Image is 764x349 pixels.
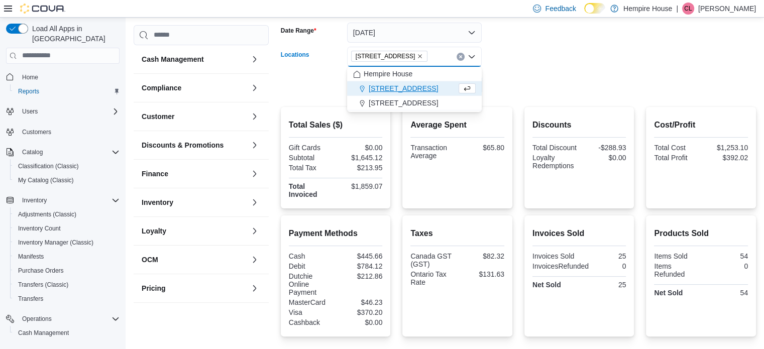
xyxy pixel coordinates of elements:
[347,23,482,43] button: [DATE]
[18,313,56,325] button: Operations
[14,265,120,277] span: Purchase Orders
[14,265,68,277] a: Purchase Orders
[338,272,382,280] div: $212.86
[142,255,158,265] h3: OCM
[289,298,334,306] div: MasterCard
[18,162,79,170] span: Classification (Classic)
[249,196,261,208] button: Inventory
[14,208,80,220] a: Adjustments (Classic)
[289,318,334,326] div: Cashback
[676,3,678,15] p: |
[2,193,124,207] button: Inventory
[703,252,748,260] div: 54
[142,140,224,150] h3: Discounts & Promotions
[289,119,383,131] h2: Total Sales ($)
[18,105,42,118] button: Users
[347,81,482,96] button: [STREET_ADDRESS]
[142,140,247,150] button: Discounts & Promotions
[369,98,438,108] span: [STREET_ADDRESS]
[703,144,748,152] div: $1,253.10
[249,254,261,266] button: OCM
[338,182,382,190] div: $1,859.07
[338,164,382,172] div: $213.95
[460,270,504,278] div: $131.63
[593,262,626,270] div: 0
[682,3,694,15] div: Chris Lochan
[18,329,69,337] span: Cash Management
[18,105,120,118] span: Users
[369,83,438,93] span: [STREET_ADDRESS]
[410,144,455,160] div: Transaction Average
[14,85,43,97] a: Reports
[10,84,124,98] button: Reports
[14,279,72,291] a: Transfers (Classic)
[14,293,47,305] a: Transfers
[654,289,683,297] strong: Net Sold
[10,264,124,278] button: Purchase Orders
[18,295,43,303] span: Transfers
[142,226,166,236] h3: Loyalty
[142,54,247,64] button: Cash Management
[347,67,482,81] button: Hempire House
[338,252,382,260] div: $445.66
[14,85,120,97] span: Reports
[654,262,699,278] div: Items Refunded
[142,111,174,122] h3: Customer
[584,3,605,14] input: Dark Mode
[281,51,309,59] label: Locations
[581,281,626,289] div: 25
[18,71,42,83] a: Home
[14,237,97,249] a: Inventory Manager (Classic)
[703,154,748,162] div: $392.02
[289,227,383,240] h2: Payment Methods
[338,154,382,162] div: $1,645.12
[460,252,504,260] div: $82.32
[532,281,561,289] strong: Net Sold
[142,197,247,207] button: Inventory
[10,173,124,187] button: My Catalog (Classic)
[545,4,576,14] span: Feedback
[289,252,334,260] div: Cash
[623,3,672,15] p: Hempire House
[698,3,756,15] p: [PERSON_NAME]
[289,164,334,172] div: Total Tax
[14,222,120,235] span: Inventory Count
[10,207,124,221] button: Adjustments (Classic)
[18,71,120,83] span: Home
[532,144,577,152] div: Total Discount
[18,87,39,95] span: Reports
[289,272,334,296] div: Dutchie Online Payment
[249,225,261,237] button: Loyalty
[2,145,124,159] button: Catalog
[14,160,120,172] span: Classification (Classic)
[289,154,334,162] div: Subtotal
[410,119,504,131] h2: Average Spent
[18,281,68,289] span: Transfers (Classic)
[18,194,51,206] button: Inventory
[684,3,692,15] span: CL
[10,326,124,340] button: Cash Management
[142,54,204,64] h3: Cash Management
[18,176,74,184] span: My Catalog (Classic)
[347,96,482,110] button: [STREET_ADDRESS]
[18,126,120,138] span: Customers
[2,312,124,326] button: Operations
[18,126,55,138] a: Customers
[410,252,455,268] div: Canada GST (GST)
[410,270,455,286] div: Ontario Tax Rate
[22,73,38,81] span: Home
[18,146,120,158] span: Catalog
[338,144,382,152] div: $0.00
[18,239,93,247] span: Inventory Manager (Classic)
[581,154,626,162] div: $0.00
[14,327,73,339] a: Cash Management
[18,210,76,218] span: Adjustments (Classic)
[18,224,61,232] span: Inventory Count
[14,251,48,263] a: Manifests
[654,227,748,240] h2: Products Sold
[142,169,168,179] h3: Finance
[22,196,47,204] span: Inventory
[457,53,465,61] button: Clear input
[10,292,124,306] button: Transfers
